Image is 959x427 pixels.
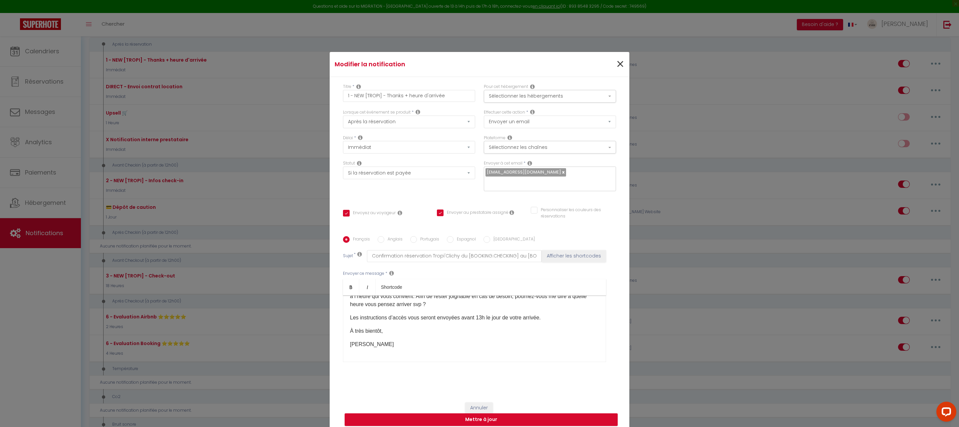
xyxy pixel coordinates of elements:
a: Shortcode [376,279,408,295]
label: Délai [343,135,353,141]
i: Subject [357,251,362,257]
label: Espagnol [454,236,476,243]
iframe: LiveChat chat widget [931,399,959,427]
i: Booking status [357,161,362,166]
label: Anglais [384,236,403,243]
p: L’arrivée se fait à partir de 16h, en toute autonomie grâce à une boîte à clé pour vous permettre... [350,284,599,308]
a: Italic [359,279,376,295]
label: Effectuer cette action [484,109,525,116]
span: × [616,54,624,74]
button: Mettre à jour [345,413,618,426]
label: Lorsque cet événement se produit [343,109,411,116]
p: Les instructions d’accès vous seront envoyées avant 13h le jour de votre arrivée. [350,314,599,322]
i: Action Type [530,109,535,115]
i: Envoyer au voyageur [398,210,402,215]
p: [PERSON_NAME] [350,340,599,348]
button: Sélectionner les hébergements [484,90,616,103]
label: Envoyer à cet email [484,160,522,167]
label: Envoyer ce message [343,270,384,277]
button: Close [616,57,624,72]
i: Action Channel [507,135,512,140]
a: Bold [343,279,359,295]
i: Title [356,84,361,89]
span: [EMAIL_ADDRESS][DOMAIN_NAME] [487,169,561,175]
button: Afficher les shortcodes [542,250,606,262]
label: Plateforme [484,135,505,141]
i: Recipient [527,161,532,166]
label: Sujet [343,253,353,260]
i: This Rental [530,84,535,89]
i: Message [389,270,394,276]
i: Envoyer au prestataire si il est assigné [509,210,514,215]
h4: Modifier la notification [335,60,525,69]
button: Annuler [465,402,493,414]
label: Statut [343,160,355,167]
i: Event Occur [416,109,420,115]
label: Portugais [417,236,439,243]
label: [GEOGRAPHIC_DATA] [490,236,535,243]
button: Sélectionnez les chaînes [484,141,616,154]
label: Français [350,236,370,243]
label: Pour cet hébergement [484,84,528,90]
p: À très bientôt, [350,327,599,335]
i: Action Time [358,135,363,140]
label: Titre [343,84,351,90]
